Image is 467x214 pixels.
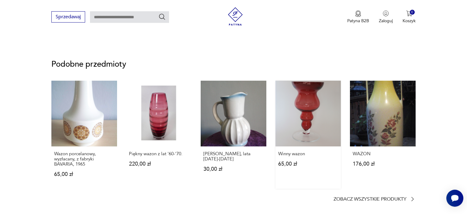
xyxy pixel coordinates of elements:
[54,151,114,167] p: Wazon porcelanowy, wyzłacany, z fabryki BAVARIA, 1965
[446,190,463,207] iframe: Smartsupp widget button
[403,10,416,24] button: 0Koszyk
[51,81,117,189] a: Wazon porcelanowy, wyzłacany, z fabryki BAVARIA, 1965Wazon porcelanowy, wyzłacany, z fabryki BAVA...
[403,18,416,24] p: Koszyk
[51,61,416,68] p: Podobne przedmioty
[353,161,413,167] p: 176,00 zł
[54,172,114,177] p: 65,00 zł
[129,151,189,156] p: Piękny wazon z lat '60-'70.
[379,10,393,24] button: Zaloguj
[410,10,415,15] div: 0
[350,81,416,189] a: WAZONWAZON176,00 zł
[129,161,189,167] p: 220,00 zł
[383,10,389,16] img: Ikonka użytkownika
[347,10,369,24] a: Ikona medaluPatyna B2B
[203,151,264,162] p: [PERSON_NAME], lata [DATE]-[DATE]
[278,161,338,167] p: 65,00 zł
[278,151,338,156] p: Winny wazon
[379,18,393,24] p: Zaloguj
[201,81,266,189] a: Wazon Bolesławiec, lata 1920-1940[PERSON_NAME], lata [DATE]-[DATE]30,00 zł
[334,196,416,202] a: Zobacz wszystkie produkty
[355,10,361,17] img: Ikona medalu
[334,197,406,201] p: Zobacz wszystkie produkty
[226,7,244,26] img: Patyna - sklep z meblami i dekoracjami vintage
[347,10,369,24] button: Patyna B2B
[347,18,369,24] p: Patyna B2B
[126,81,192,189] a: Piękny wazon z lat '60-'70.Piękny wazon z lat '60-'70.220,00 zł
[51,11,85,23] button: Sprzedawaj
[158,13,166,20] button: Szukaj
[353,151,413,156] p: WAZON
[203,167,264,172] p: 30,00 zł
[275,81,341,189] a: Winny wazonWinny wazon65,00 zł
[51,15,85,19] a: Sprzedawaj
[406,10,412,16] img: Ikona koszyka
